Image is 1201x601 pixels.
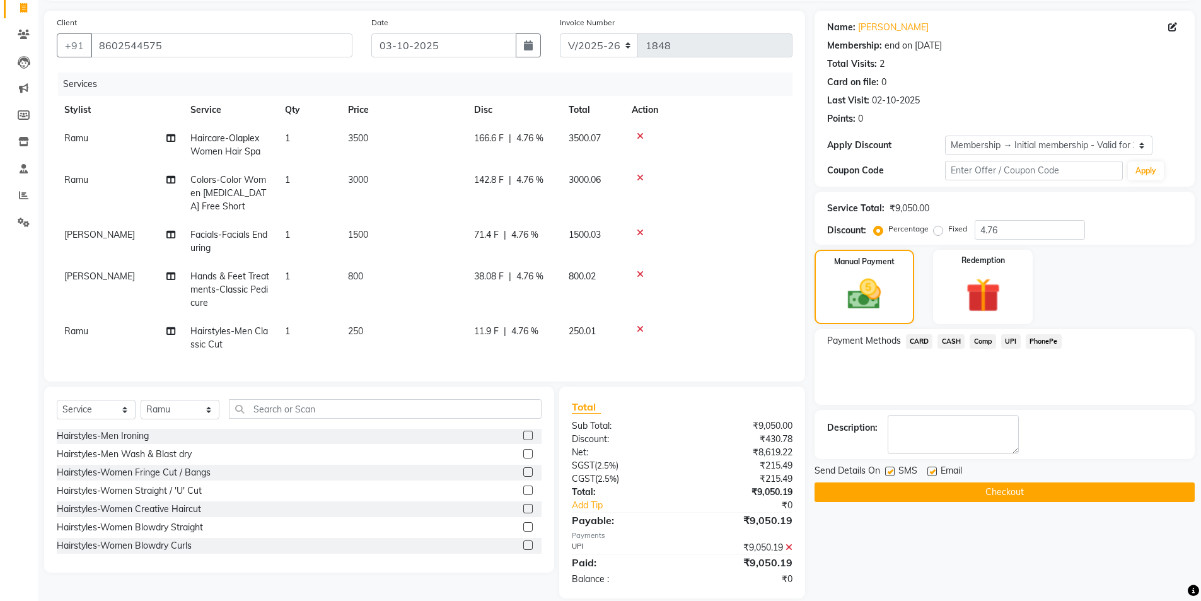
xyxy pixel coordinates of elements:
[881,76,886,89] div: 0
[348,174,368,185] span: 3000
[57,33,92,57] button: +91
[562,541,682,554] div: UPI
[64,229,135,240] span: [PERSON_NAME]
[682,486,802,499] div: ₹9,050.19
[888,223,929,235] label: Percentage
[57,96,183,124] th: Stylist
[562,446,682,459] div: Net:
[597,460,616,470] span: 2.5%
[572,473,595,484] span: CGST
[509,270,511,283] span: |
[340,96,467,124] th: Price
[827,421,878,435] div: Description:
[190,229,267,254] span: Facials-Facials Enduring
[64,132,88,144] span: Ramu
[858,112,863,125] div: 0
[57,448,192,461] div: Hairstyles-Men Wash & Blast dry
[285,271,290,282] span: 1
[57,484,202,498] div: Hairstyles-Women Straight / 'U' Cut
[474,173,504,187] span: 142.8 F
[285,132,290,144] span: 1
[955,274,1011,317] img: _gift.svg
[572,400,601,414] span: Total
[837,275,891,313] img: _cash.svg
[945,161,1123,180] input: Enter Offer / Coupon Code
[504,325,506,338] span: |
[815,482,1195,502] button: Checkout
[827,139,946,152] div: Apply Discount
[598,474,617,484] span: 2.5%
[572,530,792,541] div: Payments
[815,464,880,480] span: Send Details On
[509,132,511,145] span: |
[898,464,917,480] span: SMS
[57,17,77,28] label: Client
[467,96,561,124] th: Disc
[64,174,88,185] span: Ramu
[64,325,88,337] span: Ramu
[682,459,802,472] div: ₹215.49
[560,17,615,28] label: Invoice Number
[64,271,135,282] span: [PERSON_NAME]
[827,39,882,52] div: Membership:
[1128,161,1164,180] button: Apply
[562,499,702,512] a: Add Tip
[511,325,538,338] span: 4.76 %
[509,173,511,187] span: |
[348,325,363,337] span: 250
[562,419,682,433] div: Sub Total:
[1026,334,1062,349] span: PhonePe
[229,399,542,419] input: Search or Scan
[190,325,268,350] span: Hairstyles-Men Classic Cut
[624,96,792,124] th: Action
[827,164,946,177] div: Coupon Code
[516,270,543,283] span: 4.76 %
[827,76,879,89] div: Card on file:
[885,39,942,52] div: end on [DATE]
[941,464,962,480] span: Email
[562,433,682,446] div: Discount:
[827,112,856,125] div: Points:
[348,229,368,240] span: 1500
[569,229,601,240] span: 1500.03
[906,334,933,349] span: CARD
[890,202,929,215] div: ₹9,050.00
[511,228,538,242] span: 4.76 %
[827,202,885,215] div: Service Total:
[562,486,682,499] div: Total:
[285,325,290,337] span: 1
[702,499,802,512] div: ₹0
[569,271,596,282] span: 800.02
[516,173,543,187] span: 4.76 %
[682,573,802,586] div: ₹0
[682,555,802,570] div: ₹9,050.19
[285,174,290,185] span: 1
[961,255,1005,266] label: Redemption
[58,73,802,96] div: Services
[562,472,682,486] div: ( )
[371,17,388,28] label: Date
[474,270,504,283] span: 38.08 F
[682,446,802,459] div: ₹8,619.22
[827,334,901,347] span: Payment Methods
[190,174,266,212] span: Colors-Color Women [MEDICAL_DATA] Free Short
[562,555,682,570] div: Paid:
[834,256,895,267] label: Manual Payment
[569,132,601,144] span: 3500.07
[1001,334,1021,349] span: UPI
[516,132,543,145] span: 4.76 %
[569,174,601,185] span: 3000.06
[285,229,290,240] span: 1
[504,228,506,242] span: |
[348,132,368,144] span: 3500
[682,541,802,554] div: ₹9,050.19
[474,132,504,145] span: 166.6 F
[57,521,203,534] div: Hairstyles-Women Blowdry Straight
[948,223,967,235] label: Fixed
[562,573,682,586] div: Balance :
[57,503,201,516] div: Hairstyles-Women Creative Haircut
[682,472,802,486] div: ₹215.49
[474,228,499,242] span: 71.4 F
[827,94,869,107] div: Last Visit:
[190,132,260,157] span: Haircare-Olaplex Women Hair Spa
